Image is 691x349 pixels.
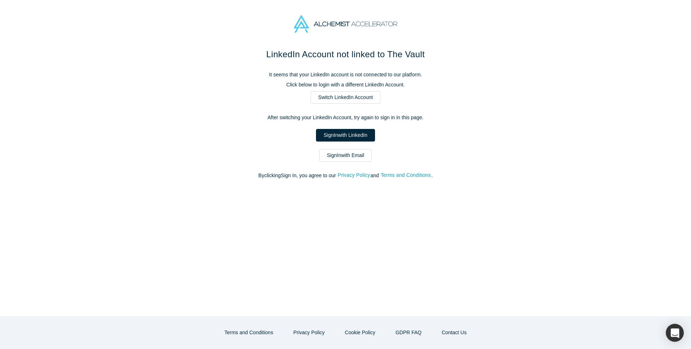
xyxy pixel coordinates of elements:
[319,149,372,162] a: SignInwith Email
[194,71,497,79] p: It seems that your LinkedIn account is not connected to our platform.
[337,171,370,179] button: Privacy Policy
[217,326,281,339] button: Terms and Conditions
[194,48,497,61] h1: LinkedIn Account not linked to The Vault
[311,91,380,104] a: Switch LinkedIn Account
[194,114,497,121] p: After switching your LinkedIn Account, try again to sign in in this page.
[194,81,497,89] p: Click below to login with a different LinkedIn Account.
[294,15,397,33] img: Alchemist Accelerator Logo
[316,129,375,142] a: SignInwith LinkedIn
[388,326,429,339] a: GDPR FAQ
[337,326,383,339] button: Cookie Policy
[194,172,497,179] p: By clicking Sign In , you agree to our and .
[434,326,474,339] button: Contact Us
[286,326,332,339] button: Privacy Policy
[380,171,432,179] button: Terms and Conditions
